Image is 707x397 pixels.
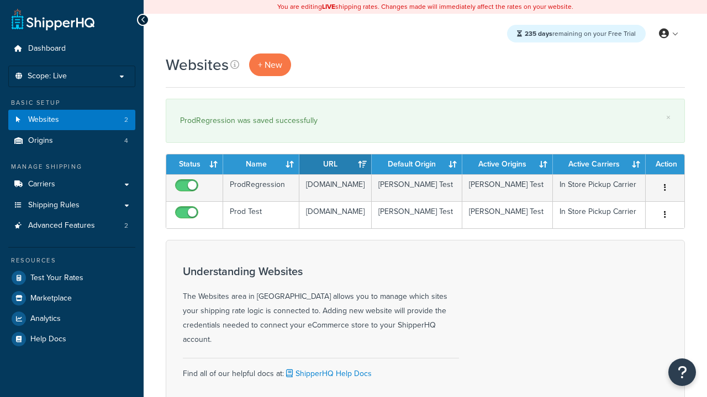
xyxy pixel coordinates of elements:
[12,8,94,30] a: ShipperHQ Home
[462,201,553,228] td: [PERSON_NAME] Test
[8,174,135,195] a: Carriers
[462,154,553,174] th: Active Origins: activate to sort column ascending
[166,54,229,76] h1: Websites
[553,201,646,228] td: In Store Pickup Carrier
[28,115,59,125] span: Websites
[124,115,128,125] span: 2
[30,314,61,324] span: Analytics
[8,131,135,151] li: Origins
[8,110,135,130] li: Websites
[284,368,372,379] a: ShipperHQ Help Docs
[166,154,223,174] th: Status: activate to sort column ascending
[124,136,128,146] span: 4
[30,273,83,283] span: Test Your Rates
[553,174,646,201] td: In Store Pickup Carrier
[668,358,696,386] button: Open Resource Center
[372,154,462,174] th: Default Origin: activate to sort column ascending
[8,216,135,236] li: Advanced Features
[28,180,55,189] span: Carriers
[507,25,646,42] div: remaining on your Free Trial
[28,201,80,210] span: Shipping Rules
[30,294,72,303] span: Marketplace
[28,44,66,53] span: Dashboard
[28,72,67,81] span: Scope: Live
[124,221,128,230] span: 2
[372,174,462,201] td: [PERSON_NAME] Test
[223,174,299,201] td: ProdRegression
[553,154,646,174] th: Active Carriers: activate to sort column ascending
[299,174,372,201] td: [DOMAIN_NAME]
[322,2,335,12] b: LIVE
[180,113,671,128] div: ProdRegression was saved successfully
[8,162,135,171] div: Manage Shipping
[8,256,135,265] div: Resources
[8,110,135,130] a: Websites 2
[28,136,53,146] span: Origins
[8,288,135,308] a: Marketplace
[8,39,135,59] a: Dashboard
[30,335,66,344] span: Help Docs
[183,265,459,277] h3: Understanding Websites
[666,113,671,122] a: ×
[183,265,459,347] div: The Websites area in [GEOGRAPHIC_DATA] allows you to manage which sites your shipping rate logic ...
[646,154,684,174] th: Action
[8,216,135,236] a: Advanced Features 2
[8,131,135,151] a: Origins 4
[299,201,372,228] td: [DOMAIN_NAME]
[462,174,553,201] td: [PERSON_NAME] Test
[8,195,135,216] a: Shipping Rules
[258,58,282,71] span: + New
[249,53,291,76] a: + New
[8,329,135,349] a: Help Docs
[8,98,135,108] div: Basic Setup
[223,154,299,174] th: Name: activate to sort column ascending
[223,201,299,228] td: Prod Test
[525,29,552,39] strong: 235 days
[8,268,135,288] a: Test Your Rates
[372,201,462,228] td: [PERSON_NAME] Test
[183,358,459,381] div: Find all of our helpful docs at:
[299,154,372,174] th: URL: activate to sort column ascending
[28,221,95,230] span: Advanced Features
[8,309,135,329] a: Analytics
